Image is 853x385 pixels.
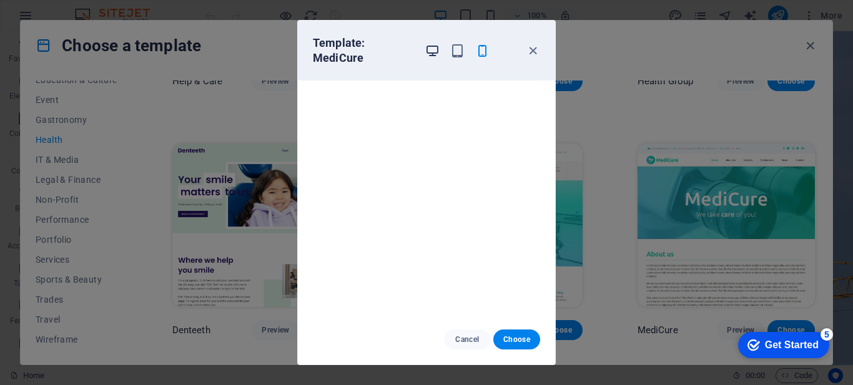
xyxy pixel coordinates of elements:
[493,329,540,349] button: Choose
[9,6,101,32] div: Get Started 5 items remaining, 0% complete
[444,329,491,349] button: Cancel
[36,14,90,25] div: Get Started
[503,334,530,344] span: Choose
[92,2,104,15] div: 5
[313,36,415,66] h6: Template: MediCure
[454,334,481,344] span: Cancel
